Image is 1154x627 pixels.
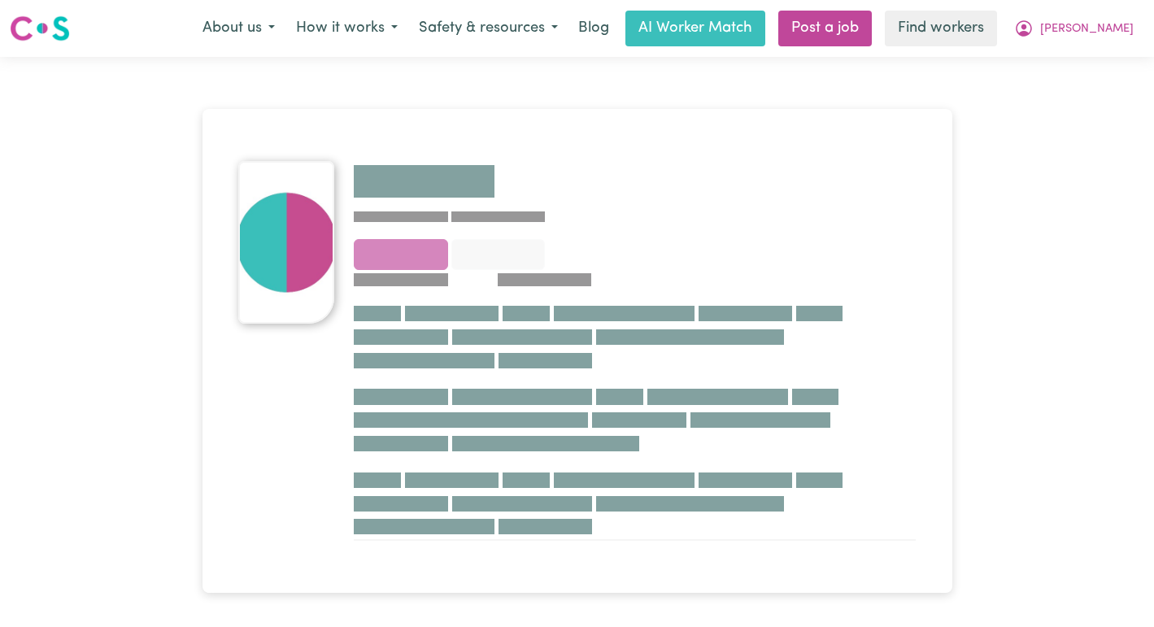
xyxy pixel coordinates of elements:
[1040,20,1134,38] span: [PERSON_NAME]
[192,11,285,46] button: About us
[285,11,408,46] button: How it works
[10,10,70,47] a: Careseekers logo
[885,11,997,46] a: Find workers
[625,11,765,46] a: AI Worker Match
[568,11,619,46] a: Blog
[408,11,568,46] button: Safety & resources
[10,14,70,43] img: Careseekers logo
[1004,11,1144,46] button: My Account
[778,11,872,46] a: Post a job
